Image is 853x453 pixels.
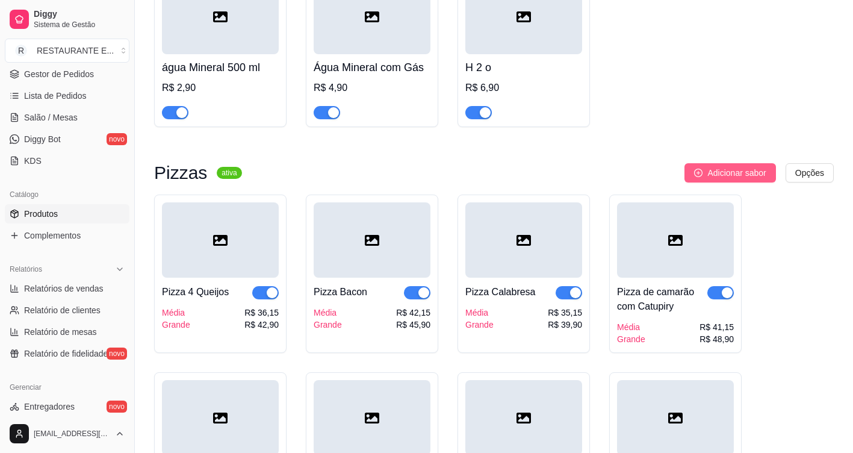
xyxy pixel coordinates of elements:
[244,319,279,331] div: R$ 42,90
[5,185,129,204] div: Catálogo
[314,285,367,299] div: Pizza Bacon
[5,5,129,34] a: DiggySistema de Gestão
[162,59,279,76] h4: água Mineral 500 ml
[5,108,129,127] a: Salão / Mesas
[5,344,129,363] a: Relatório de fidelidadenovo
[694,169,703,177] span: plus-circle
[396,319,430,331] div: R$ 45,90
[5,301,129,320] a: Relatório de clientes
[617,321,645,333] div: Média
[217,167,241,179] sup: ativa
[548,307,582,319] div: R$ 35,15
[465,307,494,319] div: Média
[15,45,27,57] span: R
[24,111,78,123] span: Salão / Mesas
[314,59,430,76] h4: Água Mineral com Gás
[5,397,129,416] a: Entregadoresnovo
[699,321,734,333] div: R$ 41,15
[5,204,129,223] a: Produtos
[162,307,190,319] div: Média
[162,81,279,95] div: R$ 2,90
[465,319,494,331] div: Grande
[795,166,824,180] span: Opções
[24,208,58,220] span: Produtos
[465,81,582,95] div: R$ 6,90
[244,307,279,319] div: R$ 36,15
[24,155,42,167] span: KDS
[24,133,61,145] span: Diggy Bot
[162,319,190,331] div: Grande
[548,319,582,331] div: R$ 39,90
[5,419,129,448] button: [EMAIL_ADDRESS][DOMAIN_NAME]
[162,285,229,299] div: Pizza 4 Queijos
[37,45,114,57] div: RESTAURANTE E ...
[684,163,775,183] button: Adicionar sabor
[396,307,430,319] div: R$ 42,15
[154,166,207,180] h3: Pizzas
[24,68,94,80] span: Gestor de Pedidos
[10,264,42,274] span: Relatórios
[314,307,342,319] div: Média
[24,304,101,316] span: Relatório de clientes
[617,285,707,314] div: Pizza de camarão com Catupiry
[617,333,645,345] div: Grande
[5,64,129,84] a: Gestor de Pedidos
[5,39,129,63] button: Select a team
[314,81,430,95] div: R$ 4,90
[24,326,97,338] span: Relatório de mesas
[24,230,81,242] span: Complementos
[5,130,129,149] a: Diggy Botnovo
[24,401,75,413] span: Entregadores
[5,378,129,397] div: Gerenciar
[5,279,129,298] a: Relatórios de vendas
[5,226,129,245] a: Complementos
[34,429,110,439] span: [EMAIL_ADDRESS][DOMAIN_NAME]
[24,283,104,295] span: Relatórios de vendas
[34,9,125,20] span: Diggy
[465,59,582,76] h4: H 2 o
[5,322,129,342] a: Relatório de mesas
[707,166,766,180] span: Adicionar sabor
[34,20,125,30] span: Sistema de Gestão
[699,333,734,345] div: R$ 48,90
[24,348,108,360] span: Relatório de fidelidade
[465,285,536,299] div: Pizza Calabresa
[314,319,342,331] div: Grande
[786,163,834,183] button: Opções
[5,86,129,105] a: Lista de Pedidos
[5,151,129,170] a: KDS
[24,90,87,102] span: Lista de Pedidos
